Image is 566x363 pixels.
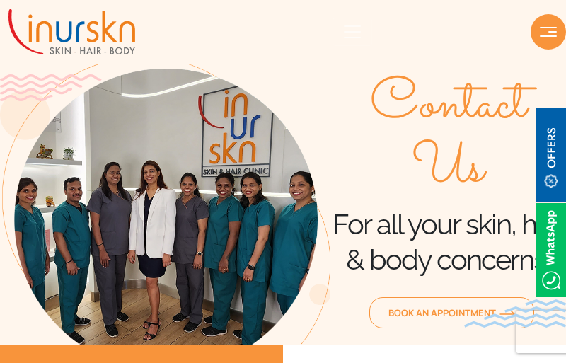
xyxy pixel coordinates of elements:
[388,306,515,319] span: Book an Appointment
[536,108,566,202] img: offerBt
[536,241,566,256] a: Whatsappicon
[330,74,566,201] span: Contact Us
[330,74,566,277] div: For all your skin, hair & body concerns.
[8,9,135,54] img: inurskn-logo
[536,203,566,297] img: Whatsappicon
[464,299,566,328] img: bluewave
[369,297,534,328] a: Book an Appointmentorange-arrow
[540,27,557,37] img: hamLine.svg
